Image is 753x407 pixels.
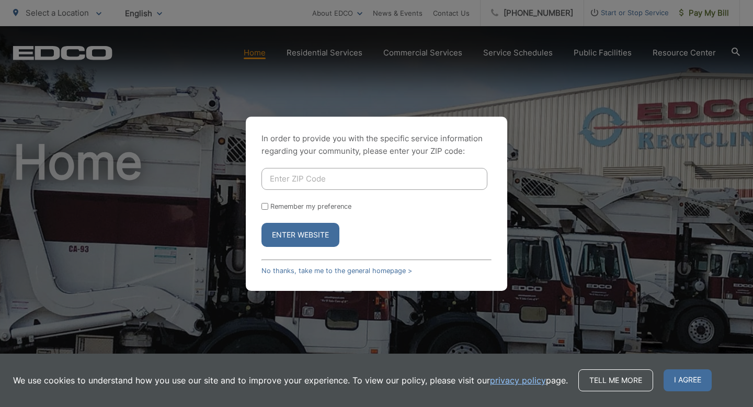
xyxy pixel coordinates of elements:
a: Tell me more [578,369,653,391]
p: We use cookies to understand how you use our site and to improve your experience. To view our pol... [13,374,568,387]
a: privacy policy [490,374,546,387]
label: Remember my preference [270,202,351,210]
p: In order to provide you with the specific service information regarding your community, please en... [261,132,492,157]
span: I agree [664,369,712,391]
a: No thanks, take me to the general homepage > [261,267,412,275]
input: Enter ZIP Code [261,168,487,190]
button: Enter Website [261,223,339,247]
